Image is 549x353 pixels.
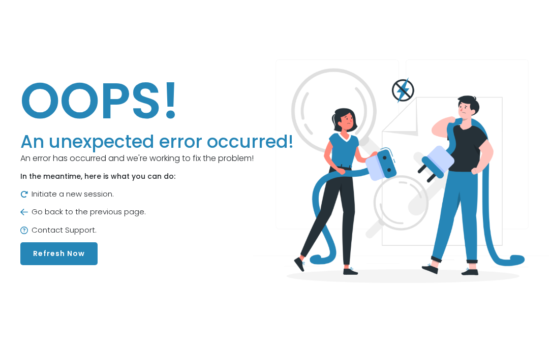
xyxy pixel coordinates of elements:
[20,131,294,152] h3: An unexpected error occurred!
[20,188,294,200] p: Initiate a new session.
[20,171,294,182] p: In the meantime, here is what you can do:
[20,70,294,131] h1: OOPS!
[20,152,294,165] p: An error has occurred and we're working to fix the problem!
[20,224,294,236] p: Contact Support.
[20,242,98,265] button: Refresh Now
[20,206,294,218] p: Go back to the previous page.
